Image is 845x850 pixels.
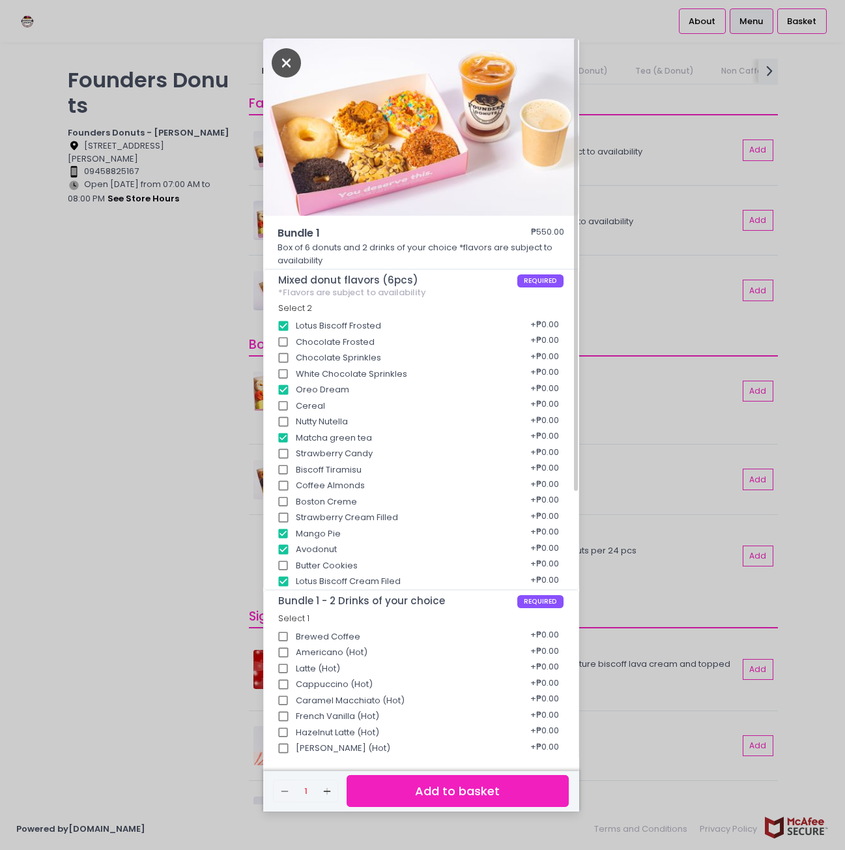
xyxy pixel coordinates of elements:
span: Select 1 [278,613,309,624]
div: + ₱0.00 [526,688,564,713]
div: + ₱0.00 [526,426,564,450]
div: + ₱0.00 [526,362,564,387]
div: + ₱0.00 [526,537,564,562]
p: Box of 6 donuts and 2 drinks of your choice *flavors are subject to availability [278,241,564,267]
div: + ₱0.00 [526,377,564,402]
div: *Flavors are subject to availability [278,287,564,298]
div: + ₱0.00 [526,458,564,482]
button: Close [272,55,302,68]
span: REQUIRED [517,274,564,287]
div: ₱550.00 [531,226,564,241]
div: + ₱0.00 [526,505,564,530]
div: + ₱0.00 [526,553,564,578]
span: Select 2 [278,302,312,314]
div: + ₱0.00 [526,490,564,514]
img: Bundle 1 [263,38,579,216]
div: + ₱0.00 [526,441,564,466]
div: + ₱0.00 [526,314,564,338]
span: Mixed donut flavors (6pcs) [278,274,517,286]
div: + ₱0.00 [526,640,564,665]
button: Add to basket [347,775,568,807]
div: + ₱0.00 [526,624,564,649]
div: + ₱0.00 [526,672,564,697]
div: + ₱0.00 [526,720,564,745]
div: + ₱0.00 [526,409,564,434]
div: + ₱0.00 [526,521,564,546]
span: REQUIRED [517,595,564,608]
span: Bundle 1 [278,226,493,241]
span: Bundle 1 - 2 Drinks of your choice [278,595,517,607]
div: + ₱0.00 [526,330,564,355]
div: + ₱0.00 [526,569,564,594]
div: + ₱0.00 [526,656,564,681]
div: + ₱0.00 [526,736,564,761]
div: + ₱0.00 [526,345,564,370]
div: + ₱0.00 [526,394,564,418]
div: + ₱0.00 [526,752,564,777]
div: + ₱0.00 [526,704,564,729]
div: + ₱0.00 [526,473,564,498]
